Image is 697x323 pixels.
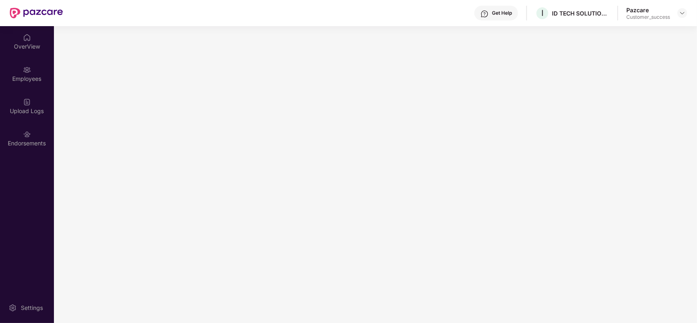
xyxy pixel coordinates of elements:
[10,8,63,18] img: New Pazcare Logo
[679,10,686,16] img: svg+xml;base64,PHN2ZyBpZD0iRHJvcGRvd24tMzJ4MzIiIHhtbG5zPSJodHRwOi8vd3d3LnczLm9yZy8yMDAwL3N2ZyIgd2...
[626,6,670,14] div: Pazcare
[552,9,609,17] div: ID TECH SOLUTIONS PVT LTD
[626,14,670,20] div: Customer_success
[23,98,31,106] img: svg+xml;base64,PHN2ZyBpZD0iVXBsb2FkX0xvZ3MiIGRhdGEtbmFtZT0iVXBsb2FkIExvZ3MiIHhtbG5zPSJodHRwOi8vd3...
[9,304,17,312] img: svg+xml;base64,PHN2ZyBpZD0iU2V0dGluZy0yMHgyMCIgeG1sbnM9Imh0dHA6Ly93d3cudzMub3JnLzIwMDAvc3ZnIiB3aW...
[480,10,489,18] img: svg+xml;base64,PHN2ZyBpZD0iSGVscC0zMngzMiIgeG1sbnM9Imh0dHA6Ly93d3cudzMub3JnLzIwMDAvc3ZnIiB3aWR0aD...
[23,33,31,42] img: svg+xml;base64,PHN2ZyBpZD0iSG9tZSIgeG1sbnM9Imh0dHA6Ly93d3cudzMub3JnLzIwMDAvc3ZnIiB3aWR0aD0iMjAiIG...
[18,304,45,312] div: Settings
[492,10,512,16] div: Get Help
[541,8,543,18] span: I
[23,66,31,74] img: svg+xml;base64,PHN2ZyBpZD0iRW1wbG95ZWVzIiB4bWxucz0iaHR0cDovL3d3dy53My5vcmcvMjAwMC9zdmciIHdpZHRoPS...
[23,130,31,138] img: svg+xml;base64,PHN2ZyBpZD0iRW5kb3JzZW1lbnRzIiB4bWxucz0iaHR0cDovL3d3dy53My5vcmcvMjAwMC9zdmciIHdpZH...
